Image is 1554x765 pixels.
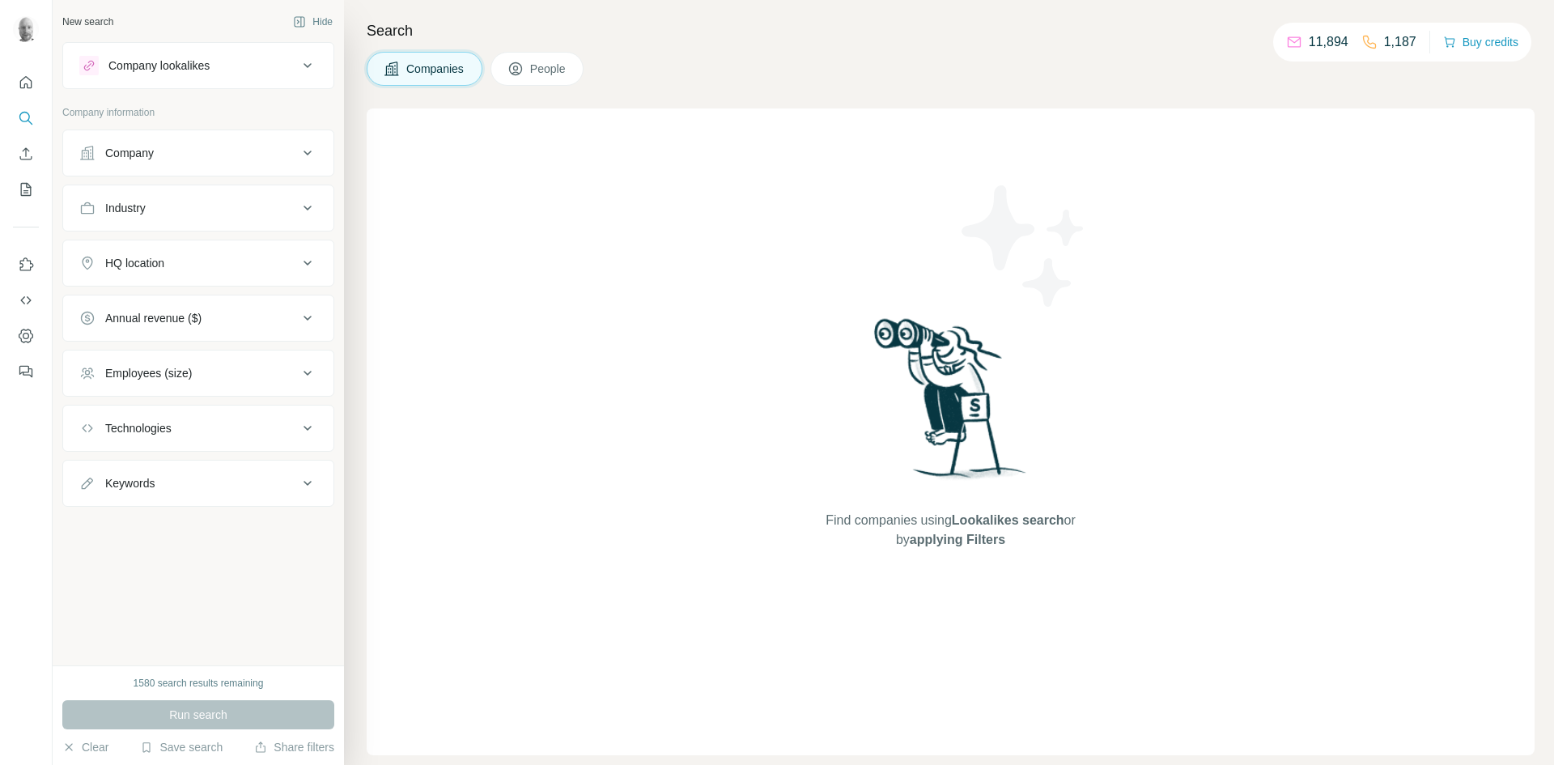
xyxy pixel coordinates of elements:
[63,46,333,85] button: Company lookalikes
[108,57,210,74] div: Company lookalikes
[13,357,39,386] button: Feedback
[13,321,39,351] button: Dashboard
[530,61,567,77] span: People
[63,244,333,283] button: HQ location
[1443,31,1518,53] button: Buy credits
[134,676,264,691] div: 1580 search results remaining
[1309,32,1348,52] p: 11,894
[254,739,334,755] button: Share filters
[951,173,1097,319] img: Surfe Illustration - Stars
[910,533,1005,546] span: applying Filters
[63,299,333,338] button: Annual revenue ($)
[63,134,333,172] button: Company
[821,511,1080,550] span: Find companies using or by
[406,61,465,77] span: Companies
[1384,32,1416,52] p: 1,187
[62,105,334,120] p: Company information
[13,139,39,168] button: Enrich CSV
[62,15,113,29] div: New search
[140,739,223,755] button: Save search
[105,310,202,326] div: Annual revenue ($)
[13,68,39,97] button: Quick start
[367,19,1535,42] h4: Search
[13,104,39,133] button: Search
[63,464,333,503] button: Keywords
[13,250,39,279] button: Use Surfe on LinkedIn
[867,314,1035,495] img: Surfe Illustration - Woman searching with binoculars
[63,409,333,448] button: Technologies
[105,365,192,381] div: Employees (size)
[952,513,1064,527] span: Lookalikes search
[105,255,164,271] div: HQ location
[62,739,108,755] button: Clear
[13,286,39,315] button: Use Surfe API
[13,175,39,204] button: My lists
[105,475,155,491] div: Keywords
[63,354,333,393] button: Employees (size)
[63,189,333,227] button: Industry
[105,420,172,436] div: Technologies
[105,145,154,161] div: Company
[105,200,146,216] div: Industry
[282,10,344,34] button: Hide
[13,16,39,42] img: Avatar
